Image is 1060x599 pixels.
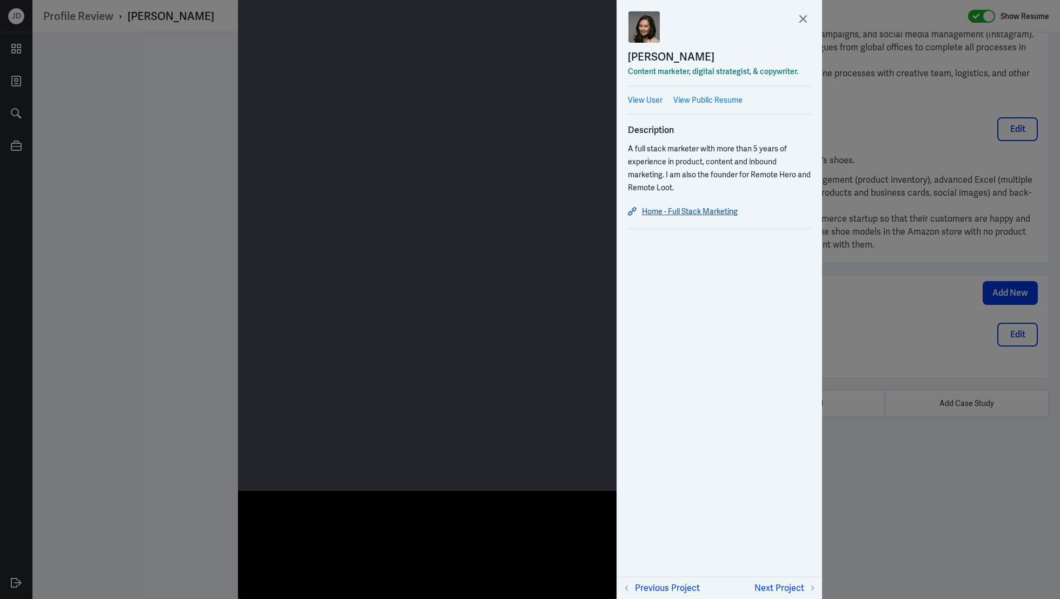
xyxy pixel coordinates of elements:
[673,95,743,106] a: View Public Resume
[621,582,700,595] button: Previous Project
[628,142,811,194] div: A full stack marketer with more than 5 years of experience in product, content and inbound market...
[628,123,811,138] h3: Description
[628,95,662,106] a: View User
[754,582,818,595] button: Next Project
[628,49,714,65] div: [PERSON_NAME]
[628,65,811,78] div: Content marketer, digital strategist, & copywriter.
[628,11,660,43] img: Debbie Ang
[628,49,811,65] a: [PERSON_NAME]
[628,205,811,218] a: Home - Full Stack Marketing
